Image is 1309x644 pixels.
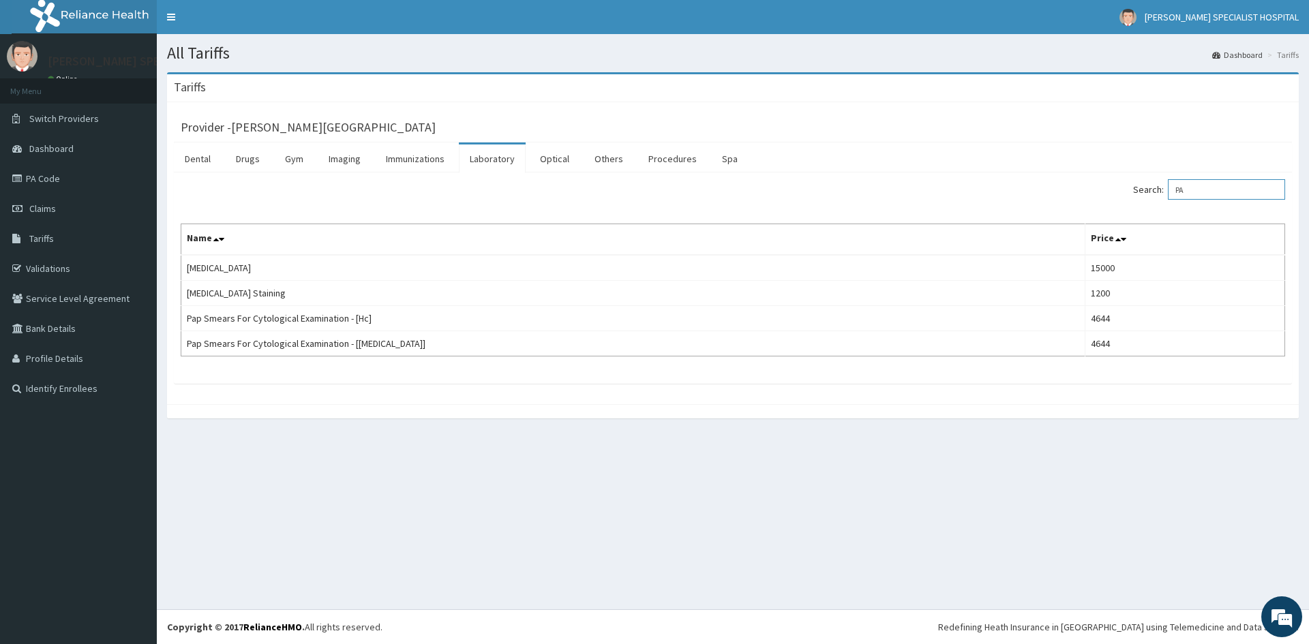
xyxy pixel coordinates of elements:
span: Switch Providers [29,112,99,125]
span: [PERSON_NAME] SPECIALIST HOSPITAL [1145,11,1299,23]
a: Imaging [318,144,372,173]
a: Dental [174,144,222,173]
img: User Image [1119,9,1137,26]
td: [MEDICAL_DATA] Staining [181,281,1085,306]
td: Pap Smears For Cytological Examination - [[MEDICAL_DATA]] [181,331,1085,356]
input: Search: [1168,179,1285,200]
a: Spa [711,144,749,173]
h3: Provider - [PERSON_NAME][GEOGRAPHIC_DATA] [181,121,436,134]
img: User Image [7,41,37,72]
h3: Tariffs [174,81,206,93]
div: Minimize live chat window [224,7,256,40]
span: Claims [29,202,56,215]
span: Tariffs [29,232,54,245]
td: 1200 [1085,281,1285,306]
td: 4644 [1085,331,1285,356]
th: Name [181,224,1085,256]
label: Search: [1133,179,1285,200]
a: RelianceHMO [243,621,302,633]
a: Laboratory [459,144,526,173]
a: Online [48,74,80,84]
li: Tariffs [1264,49,1299,61]
td: Pap Smears For Cytological Examination - [Hc] [181,306,1085,331]
textarea: Type your message and hit 'Enter' [7,372,260,420]
a: Dashboard [1212,49,1263,61]
th: Price [1085,224,1285,256]
a: Others [584,144,634,173]
div: Redefining Heath Insurance in [GEOGRAPHIC_DATA] using Telemedicine and Data Science! [938,620,1299,634]
td: [MEDICAL_DATA] [181,255,1085,281]
span: Dashboard [29,142,74,155]
img: d_794563401_company_1708531726252_794563401 [25,68,55,102]
a: Immunizations [375,144,455,173]
span: We're online! [79,172,188,309]
a: Gym [274,144,314,173]
strong: Copyright © 2017 . [167,621,305,633]
footer: All rights reserved. [157,609,1309,644]
h1: All Tariffs [167,44,1299,62]
a: Optical [529,144,580,173]
td: 15000 [1085,255,1285,281]
td: 4644 [1085,306,1285,331]
a: Procedures [637,144,708,173]
p: [PERSON_NAME] SPECIALIST HOSPITAL [48,55,256,67]
div: Chat with us now [71,76,229,94]
a: Drugs [225,144,271,173]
